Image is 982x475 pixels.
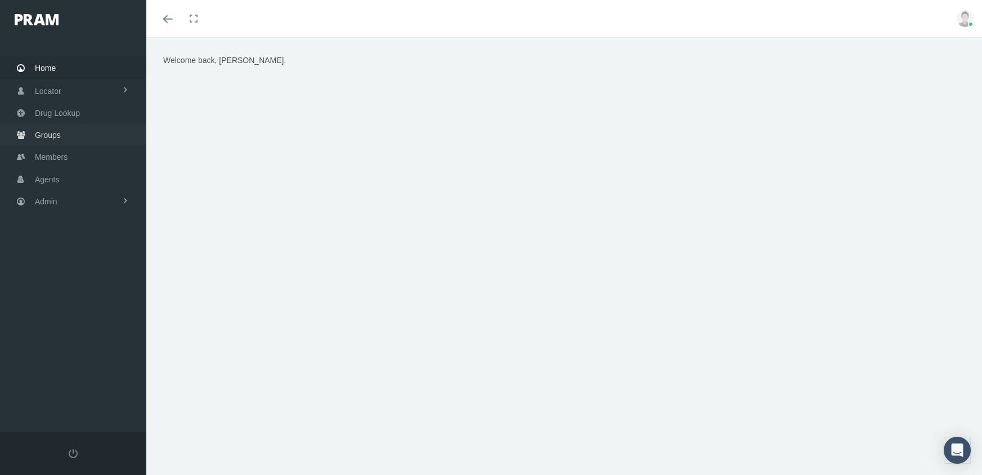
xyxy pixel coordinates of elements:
span: Home [35,57,56,79]
span: Agents [35,169,60,190]
span: Welcome back, [PERSON_NAME]. [163,56,286,65]
img: PRAM_20_x_78.png [15,14,59,25]
span: Groups [35,124,61,146]
div: Open Intercom Messenger [944,437,971,464]
img: user-placeholder.jpg [957,10,974,27]
span: Drug Lookup [35,102,80,124]
span: Locator [35,80,61,102]
span: Members [35,146,68,168]
span: Admin [35,191,57,212]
